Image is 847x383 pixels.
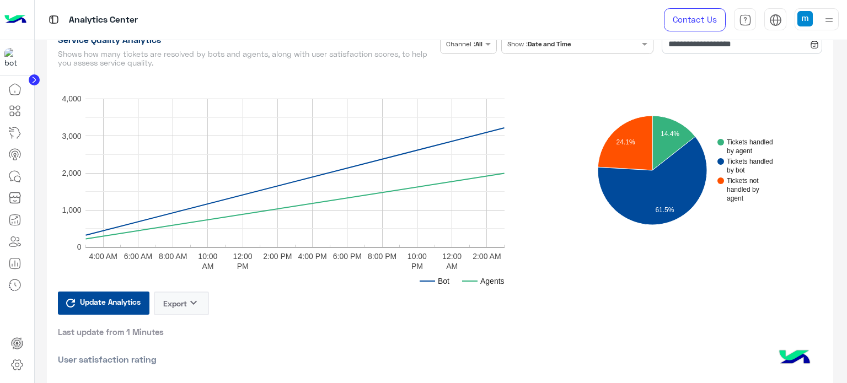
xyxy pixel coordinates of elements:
[727,138,773,146] text: Tickets handled
[480,277,505,285] text: Agents
[727,166,745,174] text: by bot
[263,252,292,261] text: 2:00 PM
[734,8,756,31] a: tab
[58,292,149,315] button: Update Analytics
[368,252,396,261] text: 8:00 PM
[769,14,782,26] img: tab
[442,252,462,261] text: 12:00
[237,262,249,271] text: PM
[77,242,82,251] text: 0
[661,130,679,138] text: 14.4%
[62,94,81,103] text: 4,000
[617,138,635,146] text: 24.1%
[775,339,814,377] img: hulul-logo.png
[62,206,81,214] text: 1,000
[739,14,752,26] img: tab
[655,206,674,214] text: 61.5%
[47,13,61,26] img: tab
[727,158,773,165] text: Tickets handled
[89,252,117,261] text: 4:00 AM
[298,252,327,261] text: 4:00 PM
[438,277,449,285] text: Bot
[202,262,213,271] text: AM
[62,132,81,141] text: 3,000
[570,71,802,269] svg: A chart.
[154,292,209,315] button: Exportkeyboard_arrow_down
[62,169,81,177] text: 2,000
[4,48,24,68] img: 1403182699927242
[664,8,726,31] a: Contact Us
[124,252,152,261] text: 6:00 AM
[727,177,759,185] text: Tickets not
[4,8,26,31] img: Logo
[727,147,753,155] text: by agent
[797,11,813,26] img: userImage
[77,294,143,309] span: Update Analytics
[727,186,759,193] text: handled by
[408,252,427,261] text: 10:00
[58,71,576,292] svg: A chart.
[473,252,501,261] text: 2:00 AM
[727,195,744,202] text: agent
[58,50,436,67] h5: Shows how many tickets are resolved by bots and agents, along with user satisfaction scores, to h...
[69,13,138,28] p: Analytics Center
[446,262,458,271] text: AM
[58,326,164,337] span: Last update from 1 Minutes
[187,296,200,309] i: keyboard_arrow_down
[198,252,217,261] text: 10:00
[58,354,822,365] h2: User satisfaction rating
[411,262,423,271] text: PM
[333,252,362,261] text: 6:00 PM
[233,252,253,261] text: 12:00
[58,34,436,45] h1: Service Quality Analytics
[159,252,187,261] text: 8:00 AM
[822,13,836,27] img: profile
